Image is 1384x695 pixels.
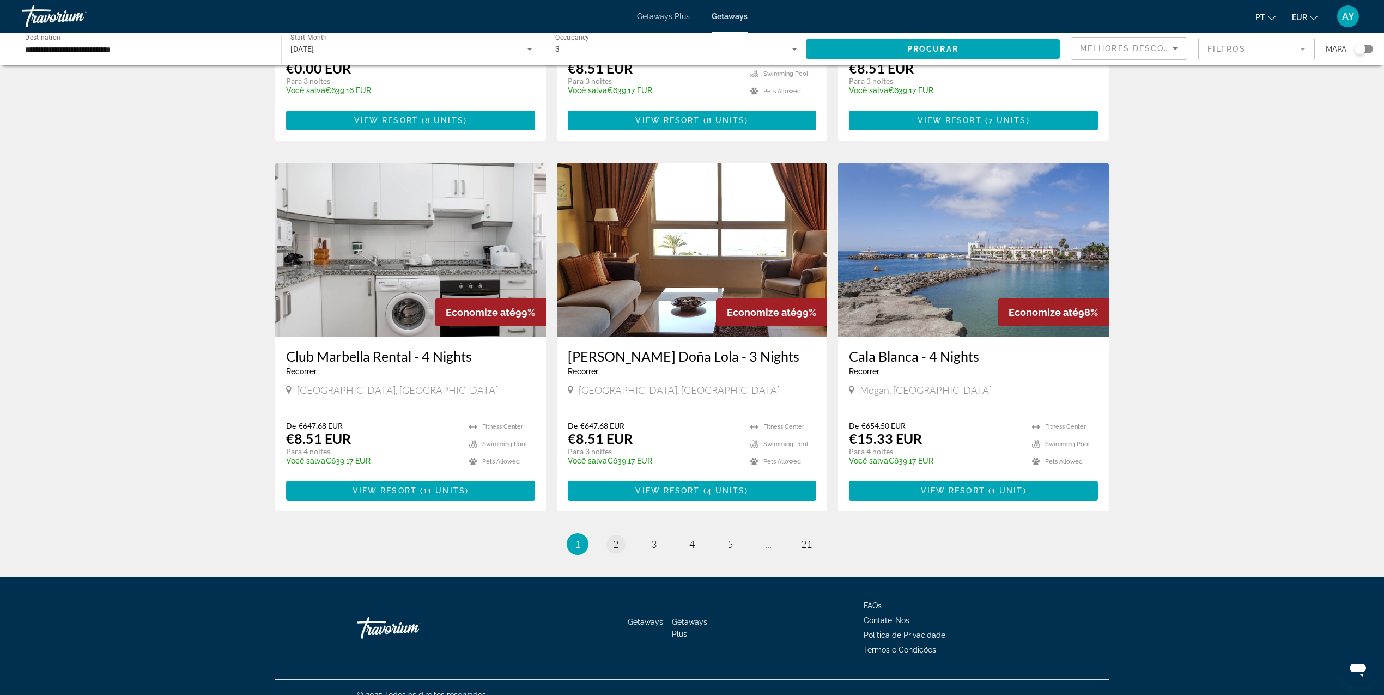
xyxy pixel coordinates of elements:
[849,481,1098,501] button: View Resort(1 unit)
[297,384,498,396] span: [GEOGRAPHIC_DATA], [GEOGRAPHIC_DATA]
[482,423,523,430] span: Fitness Center
[907,45,958,53] span: Procurar
[707,486,745,495] span: 4 units
[763,441,808,448] span: Swimming Pool
[651,538,657,550] span: 3
[801,538,812,550] span: 21
[1292,13,1307,22] span: EUR
[1255,13,1265,22] span: pt
[286,430,351,447] p: €8.51 EUR
[1045,458,1083,465] span: Pets Allowed
[580,421,624,430] span: €647.68 EUR
[575,538,580,550] span: 1
[712,12,748,21] span: Getaways
[482,441,527,448] span: Swimming Pool
[700,486,749,495] span: ( )
[628,618,663,626] span: Getaways
[286,447,458,456] p: Para 4 noites
[921,486,985,495] span: View Resort
[286,60,351,76] p: €0.00 EUR
[672,618,707,638] a: Getaways Plus
[568,60,633,76] p: €8.51 EUR
[689,538,695,550] span: 4
[446,307,515,318] span: Economize até
[357,612,466,644] a: Travorium
[998,298,1109,326] div: 98%
[435,298,546,326] div: 99%
[727,538,733,550] span: 5
[557,163,828,337] img: 1689I01X.jpg
[864,645,936,654] span: Termos e Condições
[353,486,417,495] span: View Resort
[849,367,879,376] span: Recorrer
[555,45,560,53] span: 3
[860,384,992,396] span: Mogan, [GEOGRAPHIC_DATA]
[1080,44,1190,53] span: Melhores descontos
[1045,423,1086,430] span: Fitness Center
[286,111,535,130] button: View Resort(8 units)
[849,111,1098,130] button: View Resort(7 units)
[299,421,343,430] span: €647.68 EUR
[864,631,945,639] a: Política de Privacidade
[1045,441,1090,448] span: Swimming Pool
[286,367,317,376] span: Recorrer
[286,86,325,95] span: Você salva
[275,163,546,337] img: 2404I01X.jpg
[765,538,772,550] span: ...
[1326,41,1346,57] span: Mapa
[1334,5,1362,28] button: User Menu
[286,348,535,364] a: Club Marbella Rental - 4 Nights
[849,456,888,465] span: Você salva
[286,456,325,465] span: Você salva
[763,70,808,77] span: Swimming Pool
[425,116,464,125] span: 8 units
[568,456,607,465] span: Você salva
[568,481,817,501] button: View Resort(4 units)
[918,116,982,125] span: View Resort
[849,86,1028,95] p: €639.17 EUR
[286,76,465,86] p: Para 3 noites
[568,421,578,430] span: De
[763,88,801,95] span: Pets Allowed
[849,421,859,430] span: De
[864,601,882,610] span: FAQs
[849,86,888,95] span: Você salva
[568,86,607,95] span: Você salva
[700,116,749,125] span: ( )
[22,2,131,31] a: Travorium
[1080,42,1178,55] mat-select: Sort by
[568,430,633,447] p: €8.51 EUR
[286,481,535,501] button: View Resort(11 units)
[290,34,327,41] span: Start Month
[849,60,914,76] p: €8.51 EUR
[1342,11,1355,22] span: AY
[763,458,801,465] span: Pets Allowed
[861,421,906,430] span: €654.50 EUR
[992,486,1023,495] span: 1 unit
[763,423,804,430] span: Fitness Center
[286,456,458,465] p: €639.17 EUR
[482,458,520,465] span: Pets Allowed
[290,45,314,53] span: [DATE]
[864,616,909,625] a: Contate-Nos
[637,12,690,21] a: Getaways Plus
[423,486,465,495] span: 11 units
[579,384,780,396] span: [GEOGRAPHIC_DATA], [GEOGRAPHIC_DATA]
[838,163,1109,337] img: 2447E01X.jpg
[849,348,1098,364] h3: Cala Blanca - 4 Nights
[1292,9,1318,25] button: Change currency
[354,116,418,125] span: View Resort
[985,486,1027,495] span: ( )
[568,76,740,86] p: Para 3 noites
[568,348,817,364] a: [PERSON_NAME] Doña Lola - 3 Nights
[568,456,740,465] p: €639.17 EUR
